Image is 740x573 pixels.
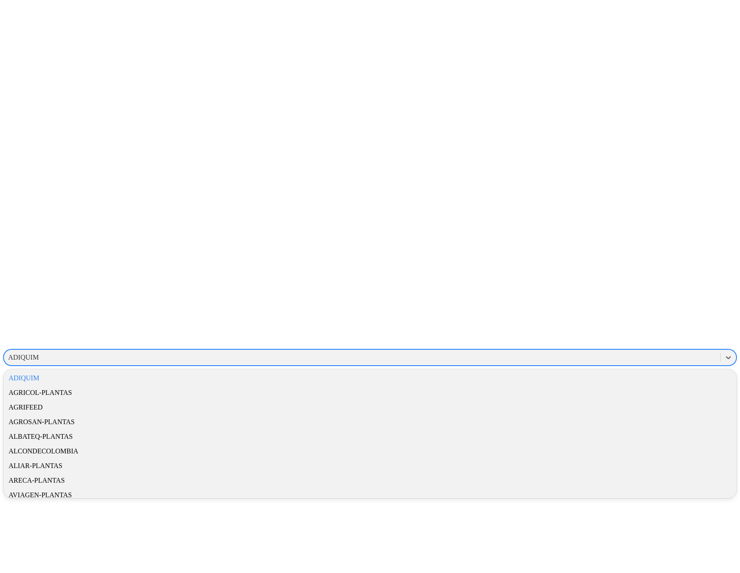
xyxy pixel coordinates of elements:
[3,415,737,429] div: AGROSAN-PLANTAS
[3,459,737,473] div: ALIAR-PLANTAS
[3,444,737,459] div: ALCONDECOLOMBIA
[3,473,737,488] div: ARECA-PLANTAS
[3,488,737,502] div: AVIAGEN-PLANTAS
[3,429,737,444] div: ALBATEQ-PLANTAS
[3,400,737,415] div: AGRIFEED
[3,371,737,385] div: ADIQUIM
[3,385,737,400] div: AGRICOL-PLANTAS
[8,354,39,361] div: ADIQUIM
